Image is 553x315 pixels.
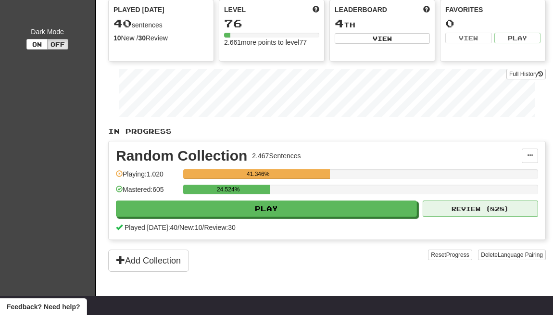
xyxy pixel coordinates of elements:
[335,17,430,30] div: th
[445,33,492,43] button: View
[179,224,202,231] span: New: 10
[224,38,319,47] div: 2.661 more points to level 77
[506,69,546,79] a: Full History
[224,17,319,29] div: 76
[113,5,164,14] span: Played [DATE]
[335,16,344,30] span: 4
[224,5,246,14] span: Level
[113,17,209,30] div: sentences
[116,169,178,185] div: Playing: 1.020
[335,5,387,14] span: Leaderboard
[423,201,538,217] button: Review (828)
[186,169,330,179] div: 41.346%
[478,250,546,260] button: DeleteLanguage Pairing
[313,5,319,14] span: Score more points to level up
[26,39,48,50] button: On
[498,252,543,258] span: Language Pairing
[7,27,88,37] div: Dark Mode
[138,34,146,42] strong: 30
[445,5,540,14] div: Favorites
[113,16,132,30] span: 40
[186,185,270,194] div: 24.524%
[47,39,68,50] button: Off
[116,201,417,217] button: Play
[446,252,469,258] span: Progress
[494,33,541,43] button: Play
[423,5,430,14] span: This week in points, UTC
[335,33,430,44] button: View
[202,224,204,231] span: /
[113,33,209,43] div: New / Review
[177,224,179,231] span: /
[445,17,540,29] div: 0
[428,250,472,260] button: ResetProgress
[7,302,80,312] span: Open feedback widget
[108,126,546,136] p: In Progress
[204,224,235,231] span: Review: 30
[116,185,178,201] div: Mastered: 605
[113,34,121,42] strong: 10
[252,151,301,161] div: 2.467 Sentences
[125,224,177,231] span: Played [DATE]: 40
[108,250,189,272] button: Add Collection
[116,149,247,163] div: Random Collection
